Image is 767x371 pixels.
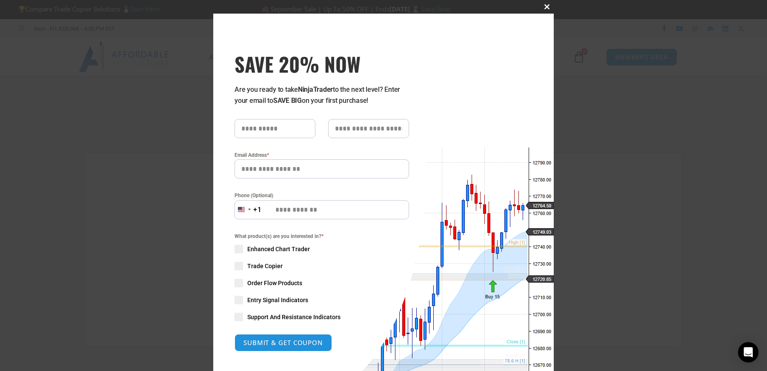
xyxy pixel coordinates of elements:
[253,204,262,215] div: +1
[738,342,758,363] div: Open Intercom Messenger
[235,200,262,219] button: Selected country
[235,232,409,241] span: What product(s) are you interested in?
[247,245,310,253] span: Enhanced Chart Trader
[235,245,409,253] label: Enhanced Chart Trader
[247,279,302,287] span: Order Flow Products
[235,313,409,321] label: Support And Resistance Indicators
[247,313,341,321] span: Support And Resistance Indicators
[235,334,332,351] button: SUBMIT & GET COUPON
[235,52,409,76] span: SAVE 20% NOW
[235,262,409,270] label: Trade Copier
[235,296,409,304] label: Entry Signal Indicators
[298,85,333,93] strong: NinjaTrader
[235,84,409,106] p: Are you ready to take to the next level? Enter your email to on your first purchase!
[235,151,409,159] label: Email Address
[235,191,409,200] label: Phone (Optional)
[247,262,283,270] span: Trade Copier
[247,296,308,304] span: Entry Signal Indicators
[235,279,409,287] label: Order Flow Products
[273,96,302,105] strong: SAVE BIG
